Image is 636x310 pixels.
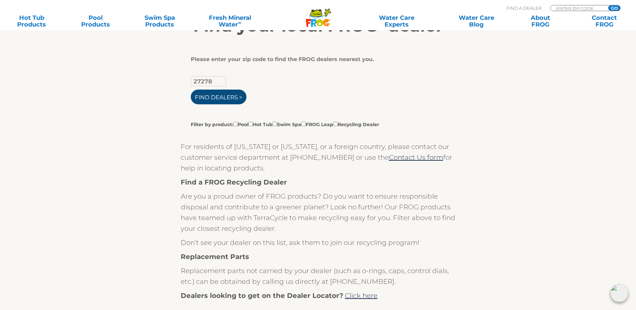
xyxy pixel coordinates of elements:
p: Replacement parts not carried by your dealer (such as o-rings, caps, control dials, etc.) can be ... [181,265,456,287]
strong: Replacement Parts [181,253,249,261]
input: Find Dealers > [191,90,246,104]
img: openIcon [611,285,628,302]
input: Filter by product:PoolHot TubSwim SpaFROG LeapRecycling Dealer [301,122,306,126]
a: AboutFROG [515,14,565,28]
strong: Find a FROG Recycling Dealer [181,178,287,186]
input: Filter by product:PoolHot TubSwim SpaFROG LeapRecycling Dealer [273,122,277,126]
sup: ∞ [238,20,241,25]
a: Fresh MineralWater∞ [199,14,261,28]
p: For residents of [US_STATE] or [US_STATE], or a foreign country, please contact our customer serv... [181,141,456,173]
p: Find A Dealer [507,5,541,11]
input: Filter by product:PoolHot TubSwim SpaFROG LeapRecycling Dealer [248,122,253,126]
a: PoolProducts [71,14,121,28]
a: Hot TubProducts [7,14,57,28]
a: Click here [345,292,378,300]
input: Filter by product:PoolHot TubSwim SpaFROG LeapRecycling Dealer [233,122,238,126]
p: Don’t see your dealer on this list, ask them to join our recycling program! [181,237,456,248]
div: Please enter your zip code to find the FROG dealers nearest you. [191,56,441,63]
a: Swim SpaProducts [135,14,185,28]
input: Filter by product:PoolHot TubSwim SpaFROG LeapRecycling Dealer [333,122,338,126]
label: Filter by product: Pool Hot Tub Swim Spa FROG Leap Recycling Dealer [191,120,379,128]
a: Contact Us form [389,153,443,161]
a: Water CareExperts [356,14,437,28]
input: GO [608,5,620,11]
a: ContactFROG [579,14,629,28]
strong: Dealers looking to get on the Dealer Locator? [181,292,343,300]
p: Are you a proud owner of FROG products? Do you want to ensure responsible disposal and contribute... [181,191,456,234]
a: Water CareBlog [451,14,501,28]
input: Zip Code Form [556,5,601,11]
